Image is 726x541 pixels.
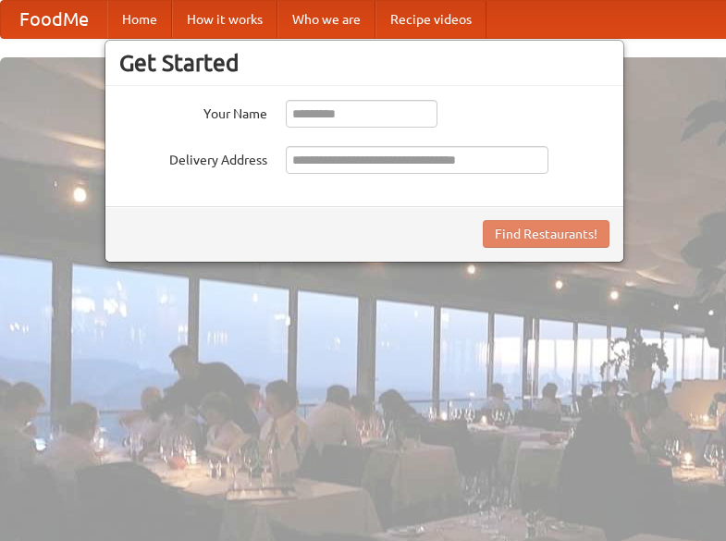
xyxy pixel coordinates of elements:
[375,1,486,38] a: Recipe videos
[119,146,267,169] label: Delivery Address
[1,1,107,38] a: FoodMe
[277,1,375,38] a: Who we are
[107,1,172,38] a: Home
[172,1,277,38] a: How it works
[119,49,609,77] h3: Get Started
[119,100,267,123] label: Your Name
[483,220,609,248] button: Find Restaurants!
